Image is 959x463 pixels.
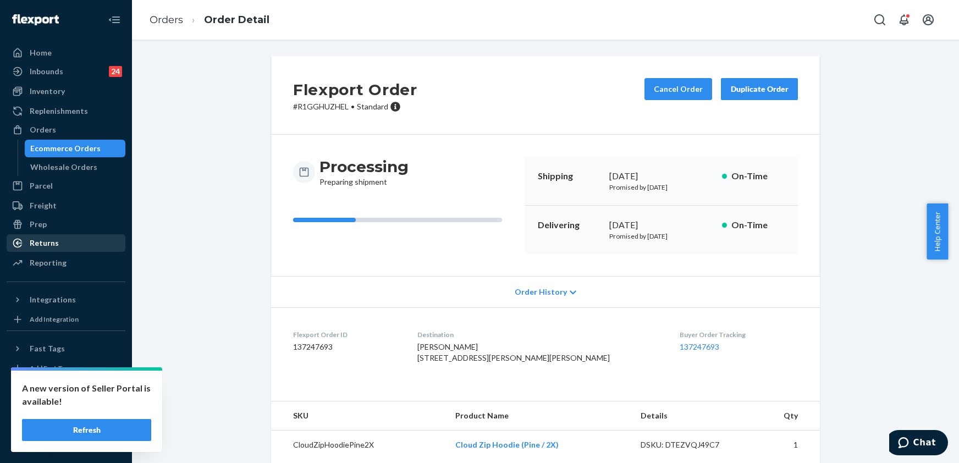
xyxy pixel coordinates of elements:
[7,436,125,453] button: Give Feedback
[731,219,785,232] p: On-Time
[538,170,600,183] p: Shipping
[644,78,712,100] button: Cancel Order
[730,84,789,95] div: Duplicate Order
[538,219,600,232] p: Delivering
[293,101,417,112] p: # R1GGHUZHEL
[30,124,56,135] div: Orders
[680,330,798,339] dt: Buyer Order Tracking
[319,157,409,177] h3: Processing
[30,343,65,354] div: Fast Tags
[680,342,719,351] a: 137247693
[30,219,47,230] div: Prep
[293,78,417,101] h2: Flexport Order
[30,257,67,268] div: Reporting
[357,102,388,111] span: Standard
[7,398,125,416] button: Talk to Support
[609,219,713,232] div: [DATE]
[7,313,125,326] a: Add Integration
[109,66,122,77] div: 24
[609,183,713,192] p: Promised by [DATE]
[927,203,948,260] button: Help Center
[917,9,939,31] button: Open account menu
[731,170,785,183] p: On-Time
[30,106,88,117] div: Replenishments
[271,401,447,431] th: SKU
[753,431,820,460] td: 1
[7,216,125,233] a: Prep
[12,14,59,25] img: Flexport logo
[7,379,125,397] a: Settings
[7,82,125,100] a: Inventory
[417,342,610,362] span: [PERSON_NAME] [STREET_ADDRESS][PERSON_NAME][PERSON_NAME]
[271,431,447,460] td: CloudZipHoodiePine2X
[7,291,125,308] button: Integrations
[351,102,355,111] span: •
[7,44,125,62] a: Home
[30,238,59,249] div: Returns
[869,9,891,31] button: Open Search Box
[447,401,632,431] th: Product Name
[417,330,662,339] dt: Destination
[293,341,400,352] dd: 137247693
[22,382,151,408] p: A new version of Seller Portal is available!
[515,286,567,297] span: Order History
[150,14,183,26] a: Orders
[204,14,269,26] a: Order Detail
[7,177,125,195] a: Parcel
[609,232,713,241] p: Promised by [DATE]
[893,9,915,31] button: Open notifications
[7,340,125,357] button: Fast Tags
[30,162,97,173] div: Wholesale Orders
[30,180,53,191] div: Parcel
[30,200,57,211] div: Freight
[7,417,125,434] a: Help Center
[7,63,125,80] a: Inbounds24
[641,439,744,450] div: DSKU: DTEZVQJ49C7
[455,440,559,449] a: Cloud Zip Hoodie (Pine / 2X)
[721,78,798,100] button: Duplicate Order
[753,401,820,431] th: Qty
[141,4,278,36] ol: breadcrumbs
[30,47,52,58] div: Home
[30,315,79,324] div: Add Integration
[293,330,400,339] dt: Flexport Order ID
[889,430,948,458] iframe: Opens a widget where you can chat to one of our agents
[7,121,125,139] a: Orders
[30,143,101,154] div: Ecommerce Orders
[103,9,125,31] button: Close Navigation
[7,254,125,272] a: Reporting
[319,157,409,188] div: Preparing shipment
[632,401,753,431] th: Details
[7,362,125,375] a: Add Fast Tag
[7,234,125,252] a: Returns
[609,170,713,183] div: [DATE]
[7,102,125,120] a: Replenishments
[25,140,126,157] a: Ecommerce Orders
[22,419,151,441] button: Refresh
[7,197,125,214] a: Freight
[30,294,76,305] div: Integrations
[30,66,63,77] div: Inbounds
[30,363,69,373] div: Add Fast Tag
[30,86,65,97] div: Inventory
[25,158,126,176] a: Wholesale Orders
